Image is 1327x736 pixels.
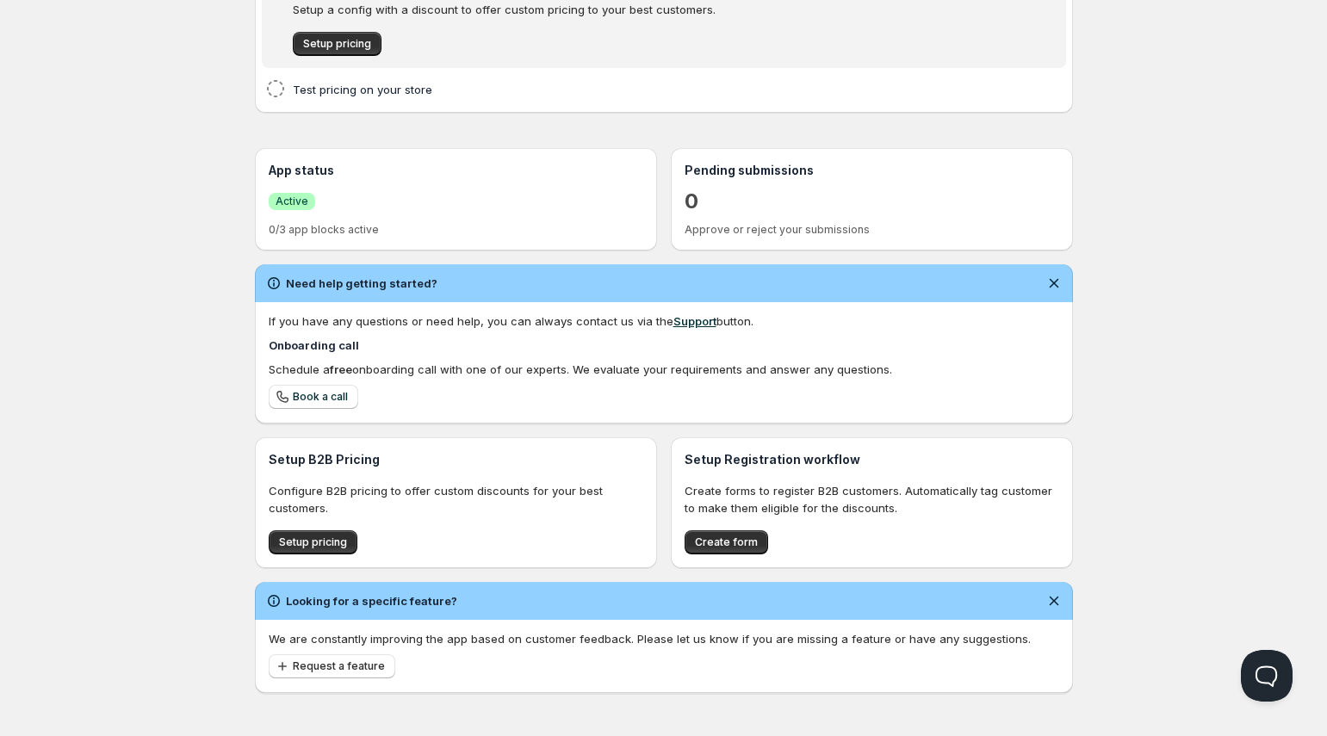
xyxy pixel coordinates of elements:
[685,188,698,215] a: 0
[269,482,643,516] p: Configure B2B pricing to offer custom discounts for your best customers.
[269,451,643,468] h3: Setup B2B Pricing
[269,223,643,237] p: 0/3 app blocks active
[269,630,1059,647] p: We are constantly improving the app based on customer feedback. Please let us know if you are mis...
[293,390,348,404] span: Book a call
[276,195,308,208] span: Active
[1042,271,1066,295] button: Dismiss notification
[269,385,358,409] a: Book a call
[286,592,457,609] h2: Looking for a specific feature?
[293,1,977,18] p: Setup a config with a discount to offer custom pricing to your best customers.
[269,312,1059,330] div: If you have any questions or need help, you can always contact us via the button.
[685,530,768,554] button: Create form
[293,659,385,673] span: Request a feature
[269,162,643,179] h3: App status
[685,482,1059,516] p: Create forms to register B2B customers. Automatically tag customer to make them eligible for the ...
[673,314,716,328] a: Support
[695,535,758,549] span: Create form
[293,32,381,56] a: Setup pricing
[269,530,357,554] button: Setup pricing
[269,337,1059,354] h4: Onboarding call
[1042,589,1066,613] button: Dismiss notification
[685,223,1059,237] p: Approve or reject your submissions
[286,275,437,292] h2: Need help getting started?
[330,362,352,376] b: free
[293,81,983,98] h4: Test pricing on your store
[269,361,1059,378] div: Schedule a onboarding call with one of our experts. We evaluate your requirements and answer any ...
[1241,650,1293,702] iframe: Help Scout Beacon - Open
[269,192,315,210] a: SuccessActive
[685,451,1059,468] h3: Setup Registration workflow
[685,162,1059,179] h3: Pending submissions
[303,37,371,51] span: Setup pricing
[279,535,347,549] span: Setup pricing
[269,654,395,678] button: Request a feature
